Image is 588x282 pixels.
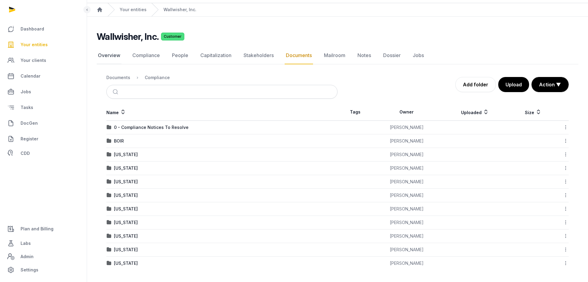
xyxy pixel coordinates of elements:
button: Upload [498,77,529,92]
a: Stakeholders [242,47,275,64]
th: Uploaded [441,104,510,121]
a: Your clients [5,53,82,68]
th: Tags [338,104,373,121]
img: folder.svg [107,152,111,157]
span: Your entities [21,41,48,48]
div: [US_STATE] [114,260,138,266]
span: Dashboard [21,25,44,33]
td: [PERSON_NAME] [373,257,441,270]
span: Settings [21,266,38,274]
img: folder.svg [107,207,111,211]
a: Your entities [5,37,82,52]
a: Settings [5,263,82,277]
a: Calendar [5,69,82,83]
a: Dashboard [5,22,82,36]
a: Tasks [5,100,82,115]
span: Calendar [21,72,40,80]
a: Register [5,132,82,146]
nav: Breadcrumb [106,70,338,85]
span: DocGen [21,120,38,127]
img: folder.svg [107,193,111,198]
img: folder.svg [107,261,111,266]
img: folder.svg [107,247,111,252]
td: [PERSON_NAME] [373,243,441,257]
nav: Breadcrumb [87,3,588,17]
h2: Wallwisher, Inc. [97,31,159,42]
a: Labs [5,236,82,251]
div: [US_STATE] [114,247,138,253]
a: Dossier [382,47,402,64]
div: 0 - Compliance Notices To Resolve [114,124,189,130]
th: Size [510,104,557,121]
img: folder.svg [107,179,111,184]
a: Plan and Billing [5,222,82,236]
div: [US_STATE] [114,192,138,198]
div: [US_STATE] [114,233,138,239]
span: Jobs [21,88,31,95]
img: folder.svg [107,139,111,143]
div: [US_STATE] [114,152,138,158]
img: folder.svg [107,125,111,130]
a: Admin [5,251,82,263]
a: Your entities [120,7,147,13]
span: Tasks [21,104,33,111]
a: Notes [356,47,372,64]
th: Name [106,104,338,121]
th: Owner [373,104,441,121]
a: CDD [5,147,82,159]
a: Compliance [131,47,161,64]
td: [PERSON_NAME] [373,134,441,148]
td: [PERSON_NAME] [373,189,441,202]
div: BOIR [114,138,124,144]
img: folder.svg [107,166,111,171]
td: [PERSON_NAME] [373,216,441,229]
div: [US_STATE] [114,165,138,171]
div: [US_STATE] [114,220,138,226]
a: Overview [97,47,121,64]
span: Register [21,135,38,143]
span: Your clients [21,57,46,64]
span: Customer [161,33,184,40]
nav: Tabs [97,47,578,64]
a: Jobs [5,85,82,99]
button: Submit [109,85,123,98]
div: Documents [106,75,130,81]
a: Documents [285,47,313,64]
a: DocGen [5,116,82,130]
span: Admin [21,253,34,260]
td: [PERSON_NAME] [373,162,441,175]
td: [PERSON_NAME] [373,148,441,162]
img: folder.svg [107,234,111,239]
td: [PERSON_NAME] [373,175,441,189]
img: folder.svg [107,220,111,225]
a: Wallwisher, Inc. [163,7,196,13]
div: Compliance [145,75,170,81]
div: [US_STATE] [114,179,138,185]
td: [PERSON_NAME] [373,229,441,243]
a: Add folder [455,77,496,92]
a: Jobs [412,47,425,64]
a: Capitalization [199,47,233,64]
span: Plan and Billing [21,225,53,232]
button: Action ▼ [532,77,568,92]
div: [US_STATE] [114,206,138,212]
td: [PERSON_NAME] [373,121,441,134]
span: CDD [21,150,30,157]
a: People [171,47,189,64]
a: Mailroom [323,47,347,64]
span: Labs [21,240,31,247]
td: [PERSON_NAME] [373,202,441,216]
